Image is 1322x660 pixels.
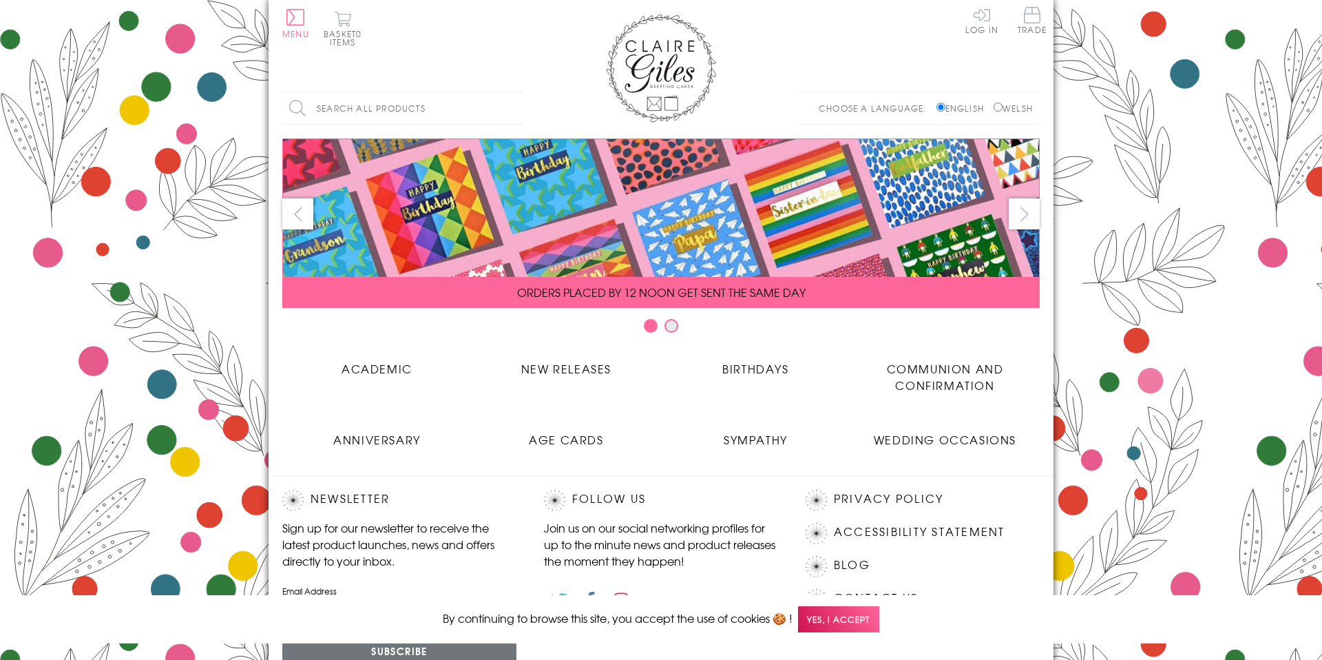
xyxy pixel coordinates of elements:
[333,431,421,448] span: Anniversary
[661,350,850,377] a: Birthdays
[282,519,516,569] p: Sign up for our newsletter to receive the latest product launches, news and offers directly to yo...
[798,606,879,633] span: Yes, I accept
[606,14,716,123] img: Claire Giles Greetings Cards
[936,102,991,114] label: English
[472,350,661,377] a: New Releases
[850,350,1040,393] a: Communion and Confirmation
[1018,7,1047,34] span: Trade
[282,198,313,229] button: prev
[887,360,1004,393] span: Communion and Confirmation
[1009,198,1040,229] button: next
[874,431,1016,448] span: Wedding Occasions
[834,490,943,508] a: Privacy Policy
[282,28,309,40] span: Menu
[661,421,850,448] a: Sympathy
[330,28,361,48] span: 0 items
[282,318,1040,340] div: Carousel Pagination
[282,585,516,597] label: Email Address
[544,519,778,569] p: Join us on our social networking profiles for up to the minute news and product releases the mome...
[544,490,778,511] h2: Follow Us
[282,9,309,38] button: Menu
[282,93,523,124] input: Search all products
[722,360,788,377] span: Birthdays
[282,350,472,377] a: Academic
[994,103,1003,112] input: Welsh
[282,421,472,448] a: Anniversary
[834,556,870,575] a: Blog
[517,284,806,300] span: ORDERS PLACED BY 12 NOON GET SENT THE SAME DAY
[965,7,998,34] a: Log In
[324,11,361,46] button: Basket0 items
[282,490,516,511] h2: Newsletter
[529,431,603,448] span: Age Cards
[1018,7,1047,37] a: Trade
[819,102,934,114] p: Choose a language:
[834,523,1005,542] a: Accessibility Statement
[936,103,945,112] input: English
[994,102,1033,114] label: Welsh
[850,421,1040,448] a: Wedding Occasions
[472,421,661,448] a: Age Cards
[342,360,412,377] span: Academic
[724,431,788,448] span: Sympathy
[510,93,523,124] input: Search
[521,360,611,377] span: New Releases
[644,319,658,333] button: Carousel Page 1 (Current Slide)
[664,319,678,333] button: Carousel Page 2
[834,589,918,608] a: Contact Us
